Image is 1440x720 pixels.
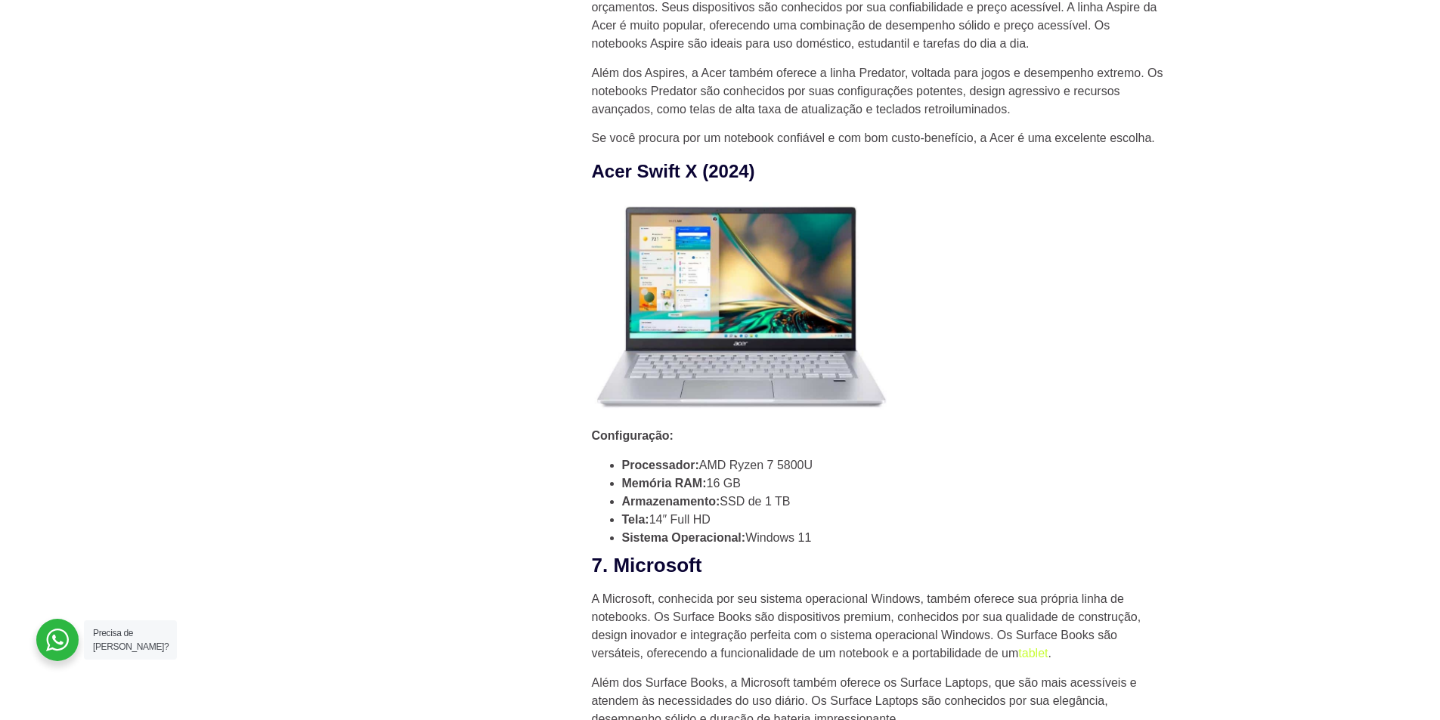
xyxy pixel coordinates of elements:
strong: Processador: [622,459,699,471]
div: Widget de chat [1168,527,1440,720]
li: AMD Ryzen 7 5800U [622,456,1166,474]
li: 14″ Full HD [622,511,1166,529]
li: 16 GB [622,474,1166,493]
strong: Memória RAM: [622,477,707,490]
p: A Microsoft, conhecida por seu sistema operacional Windows, também oferece sua própria linha de n... [592,590,1166,663]
strong: Tela: [622,513,649,526]
strong: Sistema Operacional: [622,531,746,544]
span: Precisa de [PERSON_NAME]? [93,628,169,652]
iframe: Chat Widget [1168,527,1440,720]
strong: Armazenamento: [622,495,720,508]
strong: Acer Swift X (2024) [592,161,755,181]
a: tablet [1018,647,1048,660]
h2: 7. Microsoft [592,553,1166,579]
p: Se você procura por um notebook confiável e com bom custo-benefício, a Acer é uma excelente escolha. [592,129,1166,147]
p: Além dos Aspires, a Acer também oferece a linha Predator, voltada para jogos e desempenho extremo... [592,64,1166,119]
strong: Configuração: [592,429,674,442]
li: Windows 11 [622,529,1166,547]
li: SSD de 1 TB [622,493,1166,511]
